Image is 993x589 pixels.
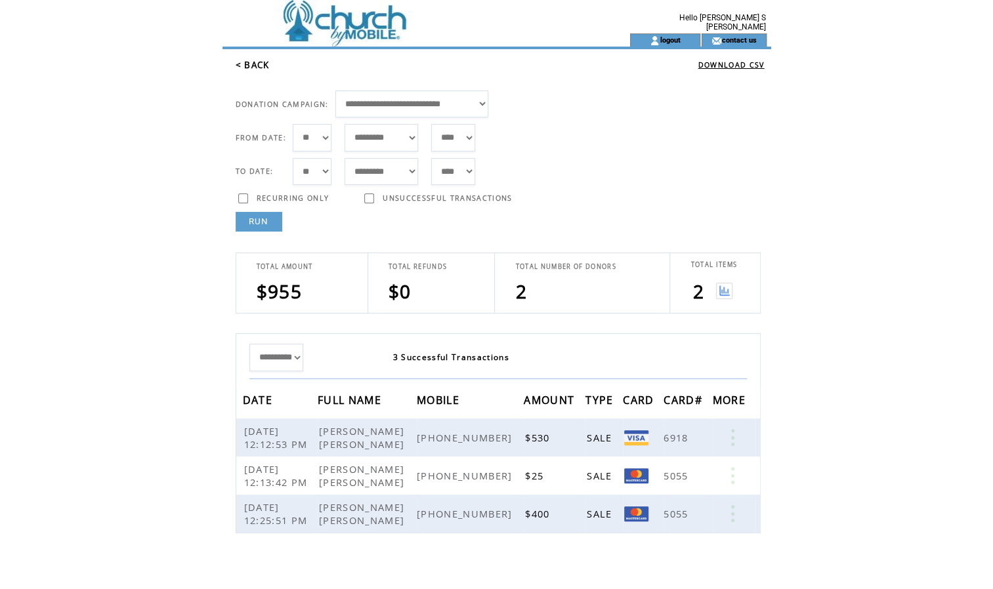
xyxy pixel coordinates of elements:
[417,396,463,403] a: MOBILE
[319,424,408,451] span: [PERSON_NAME] [PERSON_NAME]
[587,431,615,444] span: SALE
[721,35,756,44] a: contact us
[525,507,553,520] span: $400
[524,396,578,403] a: AMOUNT
[664,396,706,403] a: CARD#
[257,193,329,203] span: RECURRING ONLY
[318,396,385,403] a: FULL NAME
[713,390,749,414] span: MORE
[236,167,274,176] span: TO DATE:
[664,507,691,520] span: 5055
[711,35,721,46] img: contact_us_icon.gif
[624,468,648,483] img: Mastercard
[664,390,706,414] span: CARD#
[664,431,691,444] span: 6918
[244,424,311,451] span: [DATE] 12:12:53 PM
[318,390,385,414] span: FULL NAME
[624,430,648,445] img: Visa
[624,506,648,521] img: Mastercard
[515,279,526,304] span: 2
[587,469,615,482] span: SALE
[525,431,553,444] span: $530
[236,59,270,71] a: < BACK
[417,431,516,444] span: [PHONE_NUMBER]
[716,283,732,299] img: View graph
[664,469,691,482] span: 5055
[679,13,766,31] span: Hello [PERSON_NAME] S [PERSON_NAME]
[236,100,329,109] span: DONATION CAMPAIGN:
[623,390,657,414] span: CARD
[525,469,547,482] span: $25
[650,35,660,46] img: account_icon.gif
[257,262,313,271] span: TOTAL AMOUNT
[319,462,408,489] span: [PERSON_NAME] [PERSON_NAME]
[515,262,616,271] span: TOTAL NUMBER OF DONORS
[417,469,516,482] span: [PHONE_NUMBER]
[236,212,282,232] a: RUN
[243,390,276,414] span: DATE
[660,35,680,44] a: logout
[698,60,765,70] a: DOWNLOAD CSV
[587,507,615,520] span: SALE
[389,279,412,304] span: $0
[690,260,737,269] span: TOTAL ITEMS
[236,133,286,142] span: FROM DATE:
[417,507,516,520] span: [PHONE_NUMBER]
[692,279,704,304] span: 2
[383,193,512,203] span: UNSUCCESSFUL TRANSACTIONS
[585,396,616,403] a: TYPE
[319,500,408,527] span: [PERSON_NAME] [PERSON_NAME]
[585,390,616,414] span: TYPE
[257,279,302,304] span: $955
[243,396,276,403] a: DATE
[389,262,447,271] span: TOTAL REFUNDS
[393,352,509,363] span: 3 Successful Transactions
[244,500,311,527] span: [DATE] 12:25:51 PM
[623,396,657,403] a: CARD
[417,390,463,414] span: MOBILE
[524,390,578,414] span: AMOUNT
[244,462,311,489] span: [DATE] 12:13:42 PM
